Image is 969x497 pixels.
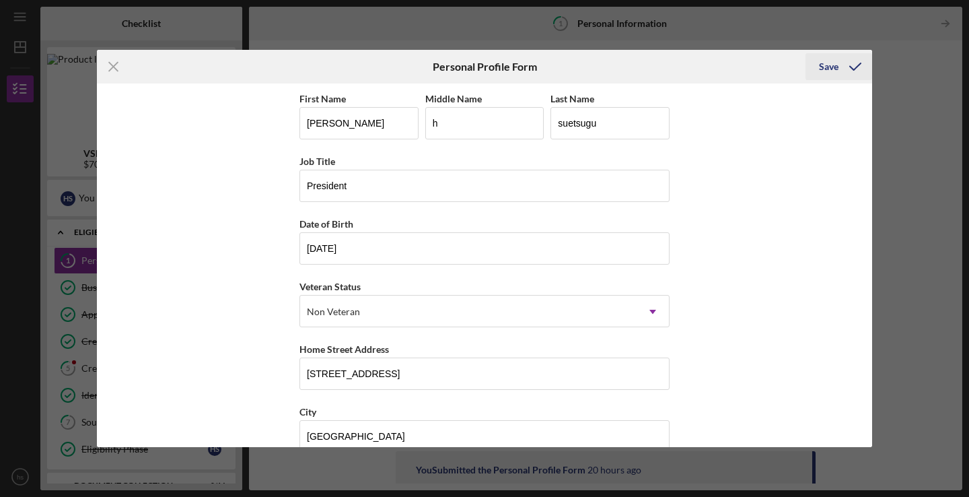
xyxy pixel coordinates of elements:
[819,53,838,80] div: Save
[299,343,389,355] label: Home Street Address
[550,93,594,104] label: Last Name
[299,93,346,104] label: First Name
[299,218,353,230] label: Date of Birth
[425,93,482,104] label: Middle Name
[433,61,537,73] h6: Personal Profile Form
[299,156,335,167] label: Job Title
[307,306,360,317] div: Non Veteran
[805,53,872,80] button: Save
[299,406,316,418] label: City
